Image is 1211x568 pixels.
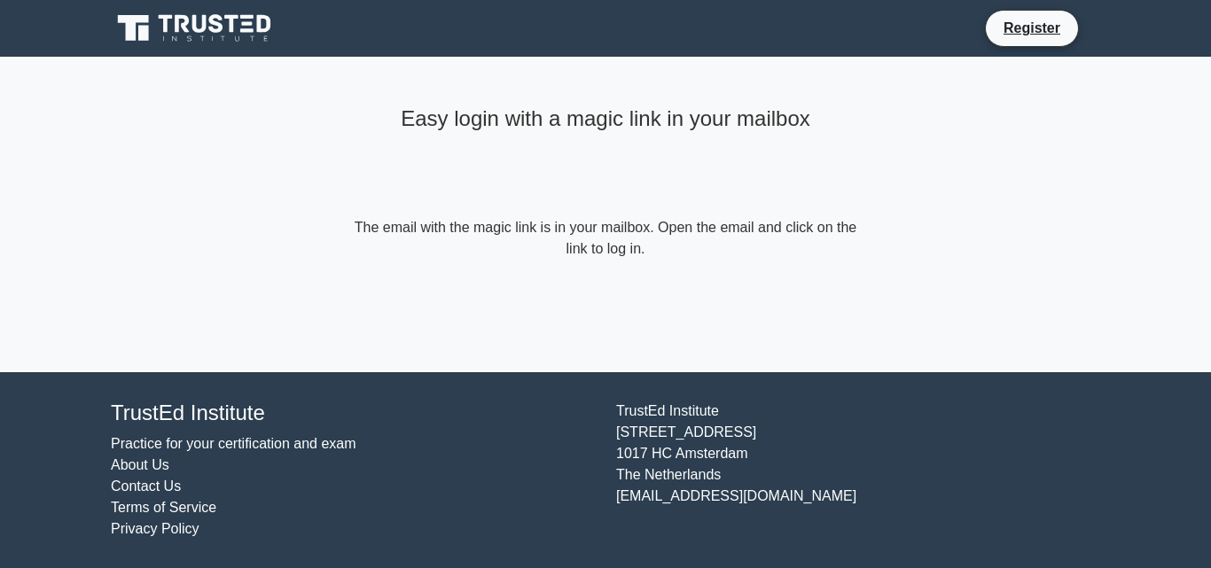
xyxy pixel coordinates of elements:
a: Privacy Policy [111,521,199,536]
h4: TrustEd Institute [111,401,595,426]
a: About Us [111,457,169,472]
a: Register [993,17,1071,39]
a: Terms of Service [111,500,216,515]
a: Practice for your certification and exam [111,436,356,451]
div: TrustEd Institute [STREET_ADDRESS] 1017 HC Amsterdam The Netherlands [EMAIL_ADDRESS][DOMAIN_NAME] [605,401,1111,540]
form: The email with the magic link is in your mailbox. Open the email and click on the link to log in. [350,217,861,260]
a: Contact Us [111,479,181,494]
h4: Easy login with a magic link in your mailbox [350,106,861,132]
